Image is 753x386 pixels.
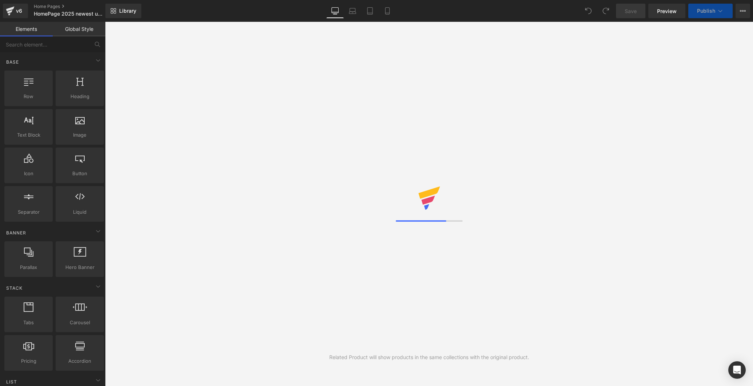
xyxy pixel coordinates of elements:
[581,4,596,18] button: Undo
[58,170,102,177] span: Button
[7,208,51,216] span: Separator
[53,22,105,36] a: Global Style
[7,93,51,100] span: Row
[599,4,613,18] button: Redo
[728,361,746,379] div: Open Intercom Messenger
[688,4,733,18] button: Publish
[7,357,51,365] span: Pricing
[736,4,750,18] button: More
[5,229,27,236] span: Banner
[58,319,102,326] span: Carousel
[5,285,23,291] span: Stack
[7,131,51,139] span: Text Block
[34,11,104,17] span: HomePage 2025 newest update
[697,8,715,14] span: Publish
[58,93,102,100] span: Heading
[7,264,51,271] span: Parallax
[5,59,20,65] span: Base
[58,264,102,271] span: Hero Banner
[657,7,677,15] span: Preview
[648,4,685,18] a: Preview
[3,4,28,18] a: v6
[58,208,102,216] span: Liquid
[361,4,379,18] a: Tablet
[58,357,102,365] span: Accordion
[625,7,637,15] span: Save
[5,378,18,385] span: List
[105,4,141,18] a: New Library
[379,4,396,18] a: Mobile
[344,4,361,18] a: Laptop
[15,6,24,16] div: v6
[7,319,51,326] span: Tabs
[7,170,51,177] span: Icon
[58,131,102,139] span: Image
[326,4,344,18] a: Desktop
[119,8,136,14] span: Library
[34,4,117,9] a: Home Pages
[329,353,529,361] div: Related Product will show products in the same collections with the original product.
